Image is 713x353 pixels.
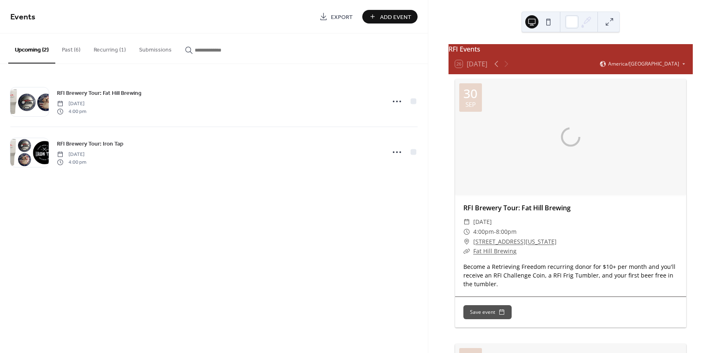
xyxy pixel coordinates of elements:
[473,247,517,255] a: Fat Hill Brewing
[608,61,679,66] span: America/[GEOGRAPHIC_DATA]
[57,158,86,166] span: 4:00 pm
[57,139,123,148] a: RFI Brewery Tour: Iron Tap
[331,13,353,21] span: Export
[380,13,411,21] span: Add Event
[463,246,470,256] div: ​
[473,227,494,237] span: 4:00pm
[465,101,476,108] div: Sep
[494,227,496,237] span: -
[57,108,86,115] span: 4:00 pm
[463,305,512,319] button: Save event
[473,217,492,227] span: [DATE]
[455,262,686,288] div: Become a Retrieving Freedom recurring donor for $10+ per month and you'll receive an RFI Challeng...
[463,237,470,247] div: ​
[449,44,693,54] div: RFI Events
[496,227,517,237] span: 8:00pm
[473,237,557,247] a: [STREET_ADDRESS][US_STATE]
[362,10,418,24] button: Add Event
[463,87,477,100] div: 30
[57,89,142,98] span: RFI Brewery Tour: Fat Hill Brewing
[463,203,571,212] a: RFI Brewery Tour: Fat Hill Brewing
[8,33,55,64] button: Upcoming (2)
[463,227,470,237] div: ​
[10,9,35,25] span: Events
[132,33,178,63] button: Submissions
[57,88,142,98] a: RFI Brewery Tour: Fat Hill Brewing
[57,100,86,108] span: [DATE]
[463,217,470,227] div: ​
[313,10,359,24] a: Export
[57,151,86,158] span: [DATE]
[55,33,87,63] button: Past (6)
[87,33,132,63] button: Recurring (1)
[57,140,123,148] span: RFI Brewery Tour: Iron Tap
